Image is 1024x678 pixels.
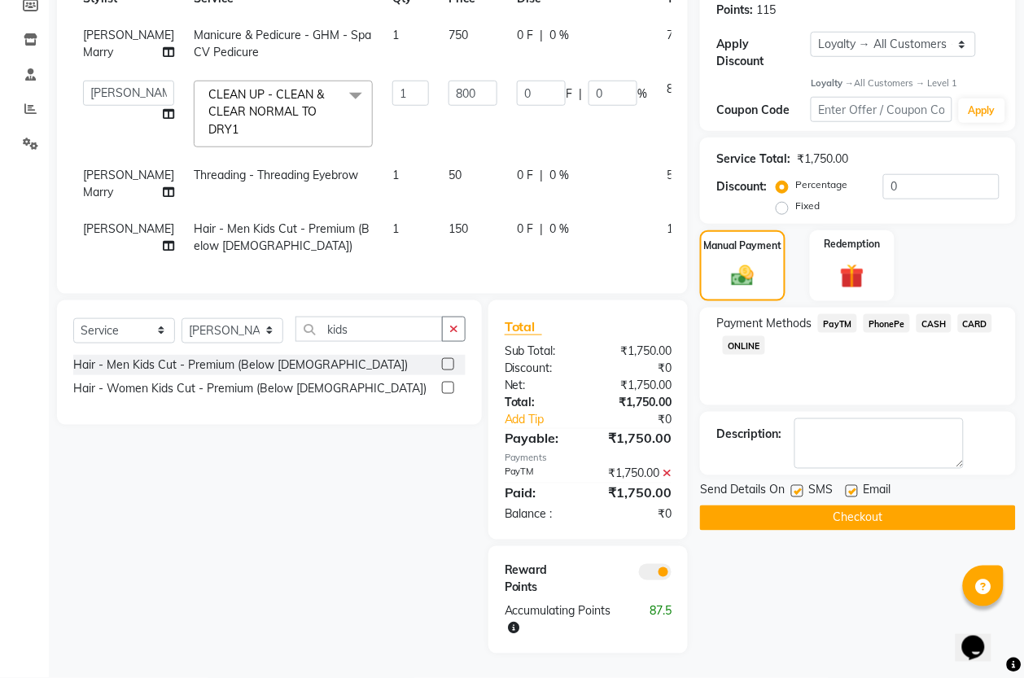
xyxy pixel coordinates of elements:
[589,377,685,394] div: ₹1,750.00
[589,506,685,523] div: ₹0
[604,411,684,428] div: ₹0
[392,221,399,236] span: 1
[833,261,872,291] img: _gift.svg
[492,562,589,597] div: Reward Points
[956,613,1008,662] iframe: chat widget
[667,168,680,182] span: 50
[194,28,371,59] span: Manicure & Pedicure - GHM - Spa CV Pedicure
[83,28,174,59] span: [PERSON_NAME] Marry
[549,27,569,44] span: 0 %
[811,77,1000,90] div: All Customers → Level 1
[704,238,782,253] label: Manual Payment
[589,360,685,377] div: ₹0
[589,466,685,483] div: ₹1,750.00
[716,36,811,70] div: Apply Discount
[716,2,753,19] div: Points:
[959,98,1005,123] button: Apply
[492,603,637,637] div: Accumulating Points
[194,221,370,253] span: Hair - Men Kids Cut - Premium (Below [DEMOGRAPHIC_DATA])
[540,167,543,184] span: |
[589,429,685,448] div: ₹1,750.00
[864,314,910,333] span: PhonePe
[492,483,589,503] div: Paid:
[795,199,820,213] label: Fixed
[492,466,589,483] div: PayTM
[449,168,462,182] span: 50
[492,360,589,377] div: Discount:
[636,603,684,637] div: 87.5
[716,426,781,444] div: Description:
[517,167,533,184] span: 0 F
[208,87,324,137] span: CLEAN UP - CLEAN & CLEAR NORMAL TO DRY1
[392,28,399,42] span: 1
[667,28,686,42] span: 750
[811,77,854,89] strong: Loyalty →
[756,2,776,19] div: 115
[392,168,399,182] span: 1
[492,506,589,523] div: Balance :
[492,343,589,360] div: Sub Total:
[723,336,765,355] span: ONLINE
[824,237,880,252] label: Redemption
[808,482,833,502] span: SMS
[194,168,358,182] span: Threading - Threading Eyebrow
[492,411,604,428] a: Add Tip
[667,81,686,96] span: 800
[716,102,811,119] div: Coupon Code
[295,317,443,342] input: Search or Scan
[505,318,542,335] span: Total
[637,85,647,103] span: %
[73,380,427,397] div: Hair - Women Kids Cut - Premium (Below [DEMOGRAPHIC_DATA])
[517,27,533,44] span: 0 F
[449,28,468,42] span: 750
[917,314,952,333] span: CASH
[589,343,685,360] div: ₹1,750.00
[716,315,812,332] span: Payment Methods
[83,221,174,236] span: [PERSON_NAME]
[517,221,533,238] span: 0 F
[449,221,468,236] span: 150
[797,151,848,168] div: ₹1,750.00
[549,167,569,184] span: 0 %
[238,122,246,137] a: x
[795,177,847,192] label: Percentage
[579,85,582,103] span: |
[549,221,569,238] span: 0 %
[863,482,891,502] span: Email
[566,85,572,103] span: F
[716,178,767,195] div: Discount:
[700,482,785,502] span: Send Details On
[700,505,1016,531] button: Checkout
[73,356,408,374] div: Hair - Men Kids Cut - Premium (Below [DEMOGRAPHIC_DATA])
[667,221,686,236] span: 150
[958,314,993,333] span: CARD
[540,27,543,44] span: |
[492,394,589,411] div: Total:
[589,483,685,503] div: ₹1,750.00
[724,263,761,289] img: _cash.svg
[492,377,589,394] div: Net:
[589,394,685,411] div: ₹1,750.00
[505,452,672,466] div: Payments
[811,97,952,122] input: Enter Offer / Coupon Code
[716,151,790,168] div: Service Total:
[492,429,589,448] div: Payable:
[818,314,857,333] span: PayTM
[83,168,174,199] span: [PERSON_NAME] Marry
[540,221,543,238] span: |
